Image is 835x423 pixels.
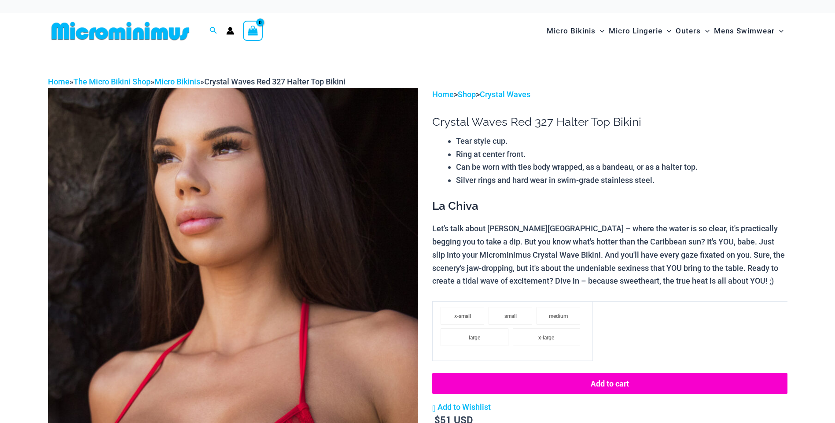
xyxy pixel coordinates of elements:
span: Add to Wishlist [438,402,491,412]
span: Outers [676,20,701,42]
a: Shop [458,90,476,99]
li: Tear style cup. [456,135,787,148]
a: Add to Wishlist [432,401,491,414]
img: MM SHOP LOGO FLAT [48,21,193,41]
li: Can be worn with ties body wrapped, as a bandeau, or as a halter top. [456,160,787,174]
a: Mens SwimwearMenu ToggleMenu Toggle [712,18,786,44]
li: x-small [441,307,484,325]
span: » » » [48,77,346,86]
li: x-large [513,328,581,346]
nav: Site Navigation [543,16,787,46]
a: Micro LingerieMenu ToggleMenu Toggle [607,18,673,44]
span: x-large [538,335,554,341]
span: x-small [454,313,471,319]
span: large [469,335,480,341]
span: Mens Swimwear [714,20,775,42]
a: Micro Bikinis [154,77,200,86]
a: The Micro Bikini Shop [74,77,151,86]
a: Home [48,77,70,86]
h1: Crystal Waves Red 327 Halter Top Bikini [432,115,787,129]
span: Menu Toggle [775,20,784,42]
a: Crystal Waves [480,90,530,99]
span: Menu Toggle [701,20,710,42]
li: medium [537,307,580,325]
li: Silver rings and hard wear in swim-grade stainless steel. [456,174,787,187]
li: small [489,307,532,325]
p: > > [432,88,787,101]
button: Add to cart [432,373,787,394]
a: Account icon link [226,27,234,35]
a: Micro BikinisMenu ToggleMenu Toggle [544,18,607,44]
span: medium [549,313,568,319]
a: Home [432,90,454,99]
span: Micro Lingerie [609,20,662,42]
span: Micro Bikinis [547,20,596,42]
a: OutersMenu ToggleMenu Toggle [673,18,712,44]
li: Ring at center front. [456,148,787,161]
span: small [504,313,517,319]
span: Menu Toggle [662,20,671,42]
a: Search icon link [210,26,217,36]
span: Menu Toggle [596,20,604,42]
a: View Shopping Cart, empty [243,21,263,41]
p: Let's talk about [PERSON_NAME][GEOGRAPHIC_DATA] – where the water is so clear, it's practically b... [432,222,787,288]
li: large [441,328,508,346]
h3: La Chiva [432,199,787,214]
span: Crystal Waves Red 327 Halter Top Bikini [204,77,346,86]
